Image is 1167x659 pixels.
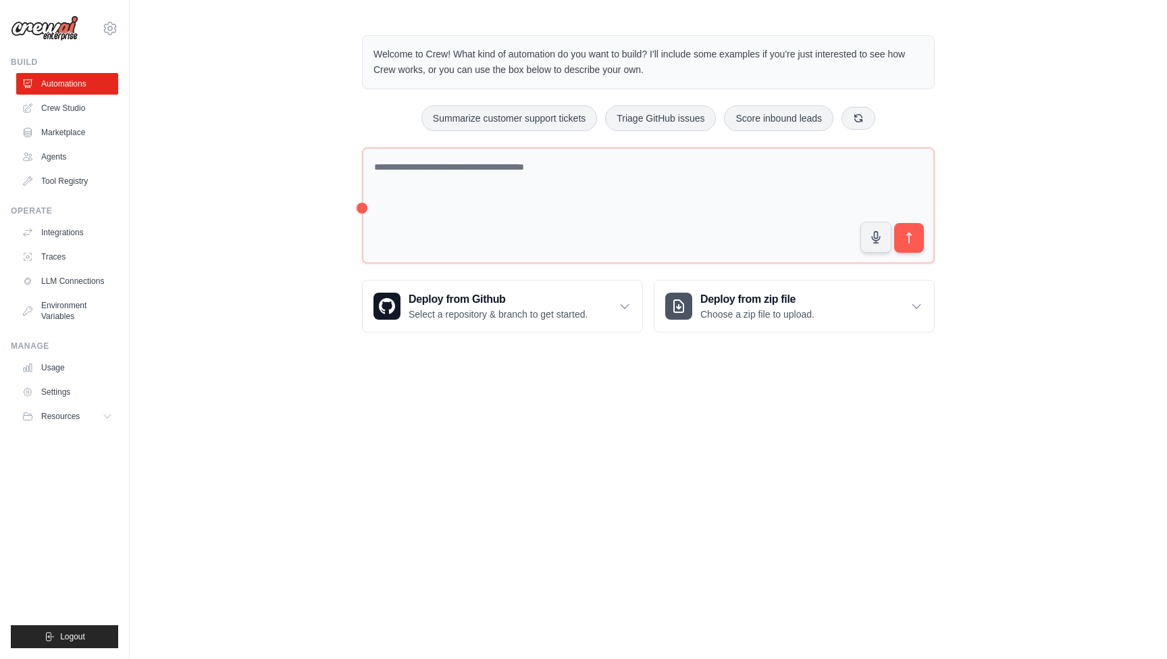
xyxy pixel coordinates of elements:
[60,631,85,642] span: Logout
[16,73,118,95] a: Automations
[11,205,118,216] div: Operate
[16,222,118,243] a: Integrations
[11,625,118,648] button: Logout
[724,105,833,131] button: Score inbound leads
[409,308,588,321] p: Select a repository & branch to get started.
[16,170,118,192] a: Tool Registry
[11,341,118,351] div: Manage
[11,57,118,68] div: Build
[16,381,118,403] a: Settings
[16,295,118,327] a: Environment Variables
[605,105,716,131] button: Triage GitHub issues
[700,308,814,321] p: Choose a zip file to upload.
[16,246,118,268] a: Traces
[16,270,118,292] a: LLM Connections
[41,411,80,422] span: Resources
[373,47,923,78] p: Welcome to Crew! What kind of automation do you want to build? I'll include some examples if you'...
[700,291,814,308] h3: Deploy from zip file
[409,291,588,308] h3: Deploy from Github
[16,97,118,119] a: Crew Studio
[16,357,118,379] a: Usage
[421,105,597,131] button: Summarize customer support tickets
[16,406,118,427] button: Resources
[16,122,118,143] a: Marketplace
[16,146,118,168] a: Agents
[11,16,78,41] img: Logo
